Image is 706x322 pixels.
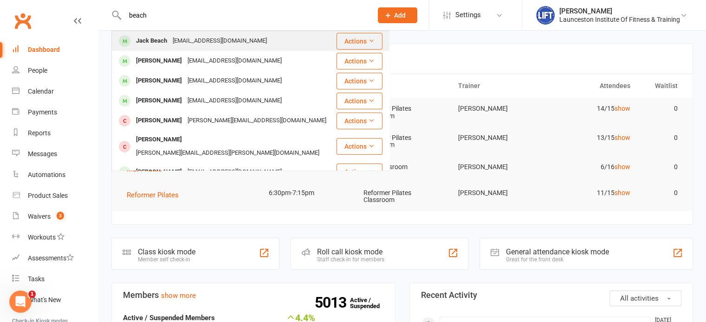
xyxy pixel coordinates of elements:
[378,7,417,23] button: Add
[12,248,98,269] a: Assessments
[122,54,682,63] h3: Coming up [DATE]
[12,81,98,102] a: Calendar
[639,127,686,149] td: 0
[639,74,686,98] th: Waitlist
[28,213,51,220] div: Waivers
[185,74,285,88] div: [EMAIL_ADDRESS][DOMAIN_NAME]
[421,290,682,300] h3: Recent Activity
[12,185,98,206] a: Product Sales
[337,53,382,69] button: Actions
[317,247,384,256] div: Roll call kiosk mode
[12,290,98,310] a: What's New
[355,74,450,98] th: Location
[133,54,185,68] div: [PERSON_NAME]
[133,133,185,146] div: [PERSON_NAME]
[28,192,68,199] div: Product Sales
[355,98,450,127] td: Reformer Pilates Classroom
[559,15,680,24] div: Launceston Institute Of Fitness & Training
[133,165,185,179] div: [PERSON_NAME]
[28,275,45,283] div: Tasks
[12,269,98,290] a: Tasks
[28,108,57,116] div: Payments
[28,234,56,241] div: Workouts
[127,191,179,199] span: Reformer Pilates
[57,212,64,220] span: 3
[161,291,196,300] a: show more
[449,74,544,98] th: Trainer
[12,60,98,81] a: People
[337,33,382,50] button: Actions
[185,54,285,68] div: [EMAIL_ADDRESS][DOMAIN_NAME]
[127,165,162,173] span: Mat Pilates
[28,254,74,262] div: Assessments
[133,114,185,127] div: [PERSON_NAME]
[133,94,185,107] div: [PERSON_NAME]
[639,182,686,204] td: 0
[337,93,382,109] button: Actions
[536,6,555,25] img: thumb_image1711312309.png
[355,156,450,178] td: Mat Classroom
[544,74,639,98] th: Attendees
[123,290,384,300] h3: Members
[315,296,350,309] strong: 5013
[28,88,54,95] div: Calendar
[620,294,659,303] span: All activities
[544,98,639,120] td: 14/15
[449,127,544,149] td: [PERSON_NAME]
[133,74,185,88] div: [PERSON_NAME]
[127,189,185,201] button: Reformer Pilates
[12,39,98,60] a: Dashboard
[185,94,285,107] div: [EMAIL_ADDRESS][DOMAIN_NAME]
[12,144,98,164] a: Messages
[544,156,639,178] td: 6/16
[28,67,47,74] div: People
[123,314,215,322] strong: Active / Suspended Members
[544,127,639,149] td: 13/15
[260,182,355,204] td: 6:30pm-7:15pm
[455,5,481,25] span: Settings
[355,182,450,211] td: Reformer Pilates Classroom
[337,73,382,89] button: Actions
[615,134,630,141] a: show
[12,123,98,144] a: Reports
[337,164,382,180] button: Actions
[559,7,680,15] div: [PERSON_NAME]
[138,247,195,256] div: Class kiosk mode
[355,127,450,156] td: Reformer Pilates Classroom
[449,98,544,120] td: [PERSON_NAME]
[337,138,382,155] button: Actions
[317,256,384,263] div: Staff check-in for members
[12,206,98,227] a: Waivers 3
[185,165,285,179] div: [EMAIL_ADDRESS][DOMAIN_NAME]
[449,182,544,204] td: [PERSON_NAME]
[28,296,61,303] div: What's New
[28,129,51,137] div: Reports
[615,105,630,112] a: show
[28,290,36,298] span: 1
[28,171,65,178] div: Automations
[185,114,329,127] div: [PERSON_NAME][EMAIL_ADDRESS][DOMAIN_NAME]
[122,9,366,22] input: Search...
[12,102,98,123] a: Payments
[138,256,195,263] div: Member self check-in
[170,34,270,48] div: [EMAIL_ADDRESS][DOMAIN_NAME]
[11,9,34,32] a: Clubworx
[639,156,686,178] td: 0
[12,164,98,185] a: Automations
[609,290,681,306] button: All activities
[639,98,686,120] td: 0
[615,163,630,170] a: show
[506,247,609,256] div: General attendance kiosk mode
[615,189,630,196] a: show
[12,227,98,248] a: Workouts
[544,182,639,204] td: 11/15
[337,113,382,129] button: Actions
[449,156,544,178] td: [PERSON_NAME]
[394,12,406,19] span: Add
[133,146,322,160] div: [PERSON_NAME][EMAIL_ADDRESS][PERSON_NAME][DOMAIN_NAME]
[350,290,391,316] a: 5013Active / Suspended
[9,290,32,313] iframe: Intercom live chat
[28,46,60,53] div: Dashboard
[506,256,609,263] div: Great for the front desk
[28,150,57,158] div: Messages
